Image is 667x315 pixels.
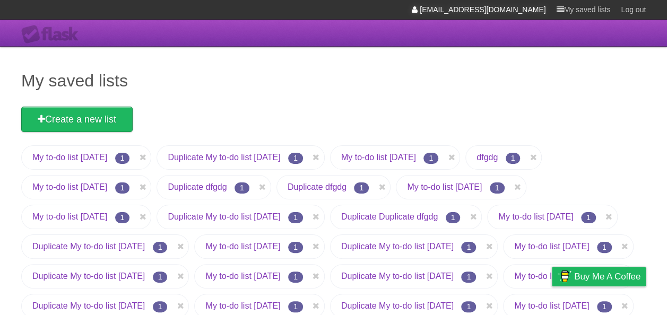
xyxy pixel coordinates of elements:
span: 1 [115,212,130,223]
span: Buy me a coffee [574,267,640,286]
span: 1 [597,301,612,312]
img: Buy me a coffee [557,267,571,285]
a: My to-do list [DATE] [514,242,589,251]
span: 1 [153,242,168,253]
span: 1 [115,182,130,194]
a: My to-do list [DATE] [498,212,573,221]
a: Duplicate My to-do list [DATE] [168,212,280,221]
span: 1 [461,301,476,312]
span: 1 [288,242,303,253]
span: 1 [288,212,303,223]
a: My to-do list [DATE] [32,182,107,191]
a: My to-do list [DATE] [341,153,416,162]
a: Create a new list [21,107,133,132]
span: 1 [506,153,521,164]
a: Duplicate dfgdg [168,182,227,191]
span: 1 [235,182,249,194]
a: My to-do list [DATE] [32,153,107,162]
span: 1 [597,242,612,253]
a: Buy me a coffee [552,267,646,286]
a: My to-do list [DATE] [514,301,589,310]
h1: My saved lists [21,68,646,93]
a: Duplicate My to-do list [DATE] [32,301,145,310]
span: 1 [490,182,505,194]
a: Duplicate My to-do list [DATE] [341,242,454,251]
span: 1 [354,182,369,194]
span: 1 [446,212,461,223]
a: Duplicate Duplicate dfgdg [341,212,438,221]
a: Duplicate My to-do list [DATE] [341,301,454,310]
a: Duplicate My to-do list [DATE] [341,272,454,281]
a: My to-do list [DATE] [205,242,280,251]
span: 1 [288,301,303,312]
a: dfgdg [477,153,498,162]
a: Duplicate My to-do list [DATE] [32,272,145,281]
a: My to-do list [DATE] [32,212,107,221]
span: 1 [288,153,303,164]
a: Duplicate My to-do list [DATE] [168,153,280,162]
span: 1 [461,272,476,283]
div: Flask [21,25,85,44]
span: 1 [153,272,168,283]
span: 1 [115,153,130,164]
a: My to-do list [DATE] [407,182,482,191]
span: 1 [288,272,303,283]
a: Duplicate My to-do list [DATE] [32,242,145,251]
span: 1 [581,212,596,223]
a: My to-do list [DATE] [514,272,589,281]
a: My to-do list [DATE] [205,301,280,310]
a: Duplicate dfgdg [288,182,347,191]
span: 1 [461,242,476,253]
a: My to-do list [DATE] [205,272,280,281]
span: 1 [423,153,438,164]
span: 1 [153,301,168,312]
